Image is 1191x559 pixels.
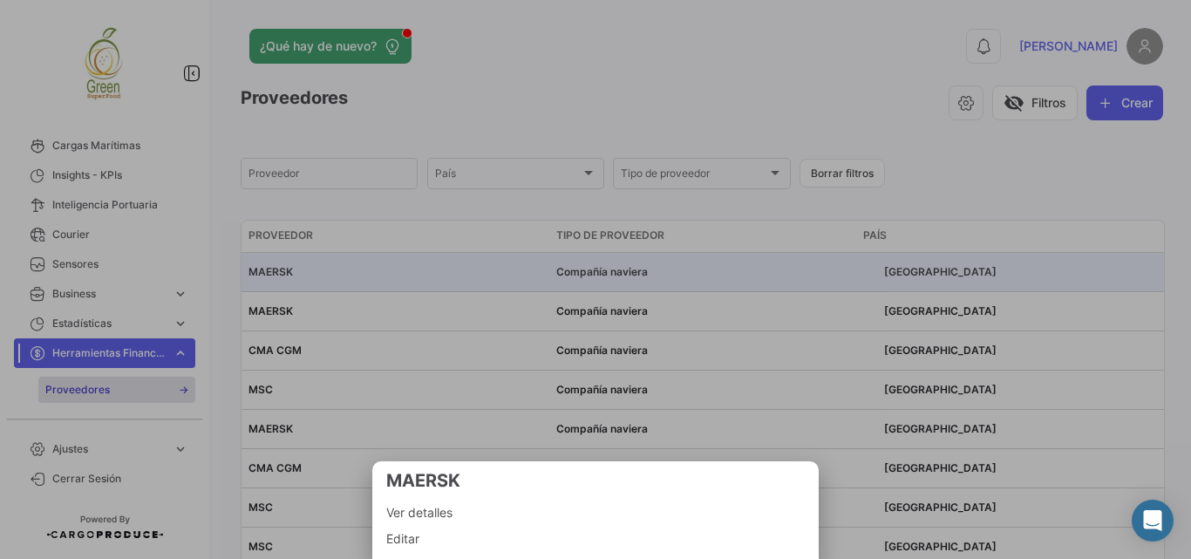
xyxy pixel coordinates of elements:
[386,468,805,493] h3: MAERSK
[386,526,805,552] a: Editar
[386,502,805,523] span: Ver detalles
[1132,500,1174,542] div: Abrir Intercom Messenger
[386,528,805,549] span: Editar
[386,500,805,526] a: Ver detalles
